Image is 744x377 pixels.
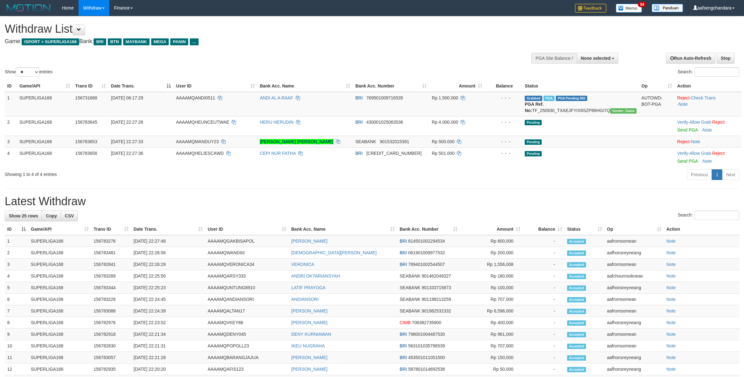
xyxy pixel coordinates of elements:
label: Search: [678,67,739,77]
span: Copy 901198213259 to clipboard [422,297,451,302]
td: 156782935 [91,363,131,375]
a: [PERSON_NAME] [291,355,327,360]
td: AAAAMQALTAN17 [205,305,289,317]
a: Show 25 rows [5,211,42,221]
td: aafromsomean [604,235,664,247]
td: - [523,294,565,305]
span: 156731688 [75,95,97,100]
td: [DATE] 22:27:48 [131,235,205,247]
td: - [523,340,565,352]
td: AAAAMQVKEY88 [205,317,289,329]
td: SUPERLIGA168 [28,363,91,375]
a: CEPI NUR FATHA [260,151,296,156]
span: BRI [400,239,407,244]
span: · [689,151,712,156]
div: Showing 1 to 4 of 4 entries [5,169,305,177]
div: - - - [487,138,520,145]
label: Search: [678,211,739,220]
td: [DATE] 22:24:39 [131,305,205,317]
span: Accepted [567,309,586,314]
td: - [523,270,565,282]
td: aafhonsreyneang [604,363,664,375]
a: [PERSON_NAME] [291,239,327,244]
span: CSV [65,213,74,218]
span: BRI [355,120,363,125]
td: Rp 600,000 [460,235,523,247]
span: Copy 453501011051500 to clipboard [408,355,445,360]
a: Note [666,239,676,244]
td: 12 [5,363,28,375]
a: Stop [717,53,735,64]
td: SUPERLIGA168 [28,282,91,294]
th: Game/API: activate to sort column ascending [28,223,91,235]
td: 156782918 [91,329,131,340]
th: Status: activate to sort column ascending [565,223,604,235]
button: None selected [577,53,619,64]
span: Rp 1.500.000 [432,95,458,100]
img: Feedback.jpg [575,4,606,13]
td: aafromsomean [604,329,664,340]
a: Note [666,308,676,313]
td: 5 [5,282,28,294]
td: aafromsomean [604,305,664,317]
img: panduan.png [652,4,683,12]
td: SUPERLIGA168 [28,305,91,317]
div: PGA Site Balance / [531,53,577,64]
td: - [523,247,565,259]
th: Date Trans.: activate to sort column descending [108,80,173,92]
span: MEGA [151,38,169,45]
span: AAAAMQMANDUY23 [176,139,219,144]
select: Showentries [16,67,39,77]
th: Op: activate to sort column ascending [639,80,675,92]
span: SEABANK [355,139,376,144]
span: Copy 154901025949507 to clipboard [366,151,422,156]
td: 156782830 [91,340,131,352]
td: 156783289 [91,270,131,282]
a: Note [666,355,676,360]
a: [DEMOGRAPHIC_DATA][PERSON_NAME] [291,250,377,255]
a: [PERSON_NAME] [PERSON_NAME] [260,139,333,144]
span: Copy 430001025063536 to clipboard [366,120,403,125]
a: Note [703,159,712,164]
span: Copy 769501009716535 to clipboard [366,95,403,100]
a: Reject [712,151,725,156]
td: Rp 100,000 [460,282,523,294]
span: Show 25 rows [9,213,38,218]
th: Bank Acc. Number: activate to sort column ascending [397,223,460,235]
th: Amount: activate to sort column ascending [429,80,485,92]
span: PANIN [170,38,188,45]
input: Search: [695,211,739,220]
th: Game/API: activate to sort column ascending [17,80,73,92]
td: 6 [5,294,28,305]
td: [DATE] 22:25:50 [131,270,205,282]
a: Next [722,169,739,180]
td: - [523,363,565,375]
span: Accepted [567,262,586,267]
span: BRI [400,367,407,372]
span: Accepted [567,250,586,256]
td: aafromsomean [604,340,664,352]
td: SUPERLIGA168 [28,294,91,305]
span: Accepted [567,297,586,302]
span: SEABANK [400,285,420,290]
a: Check Trans [691,95,716,100]
a: Note [678,102,688,107]
span: [DATE] 22:27:33 [111,139,143,144]
span: Accepted [567,367,586,372]
td: SUPERLIGA168 [28,329,91,340]
a: ANDRI OKTARIANSYAH [291,273,340,279]
th: Action [675,80,741,92]
td: 1 [5,235,28,247]
td: SUPERLIGA168 [17,116,73,136]
td: SUPERLIGA168 [28,235,91,247]
span: Accepted [567,344,586,349]
span: Copy 901532015381 to clipboard [380,139,409,144]
input: Search: [695,67,739,77]
td: - [523,352,565,363]
b: PGA Ref. No: [525,102,544,113]
h4: Game: Bank: [5,38,490,45]
td: · · [675,92,741,116]
th: Bank Acc. Number: activate to sort column ascending [353,80,429,92]
td: · · [675,147,741,167]
a: 1 [712,169,722,180]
